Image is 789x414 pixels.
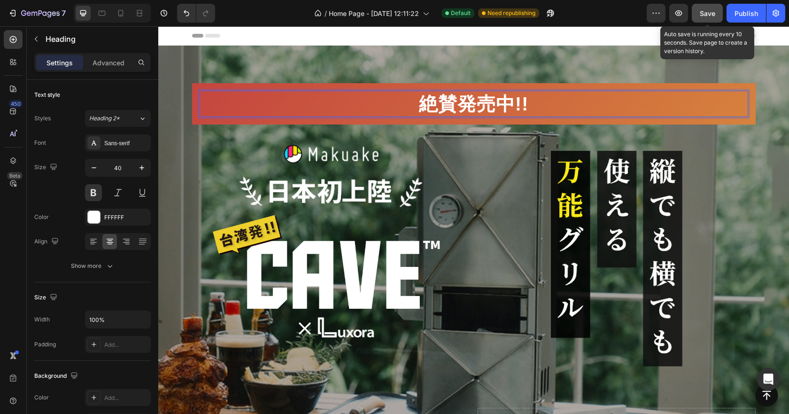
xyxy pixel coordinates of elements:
[177,4,215,23] div: Undo/Redo
[104,394,148,402] div: Add...
[93,58,124,68] p: Advanced
[34,340,56,349] div: Padding
[34,291,59,304] div: Size
[104,213,148,222] div: FFFFFF
[71,261,115,271] div: Show more
[34,370,80,383] div: Background
[757,368,780,391] div: Open Intercom Messenger
[9,100,23,108] div: 450
[158,26,789,414] iframe: Design area
[34,139,46,147] div: Font
[7,172,23,180] div: Beta
[700,9,715,17] span: Save
[62,8,66,19] p: 7
[34,258,151,274] button: Show more
[34,393,49,402] div: Color
[85,110,151,127] button: Heading 2*
[451,9,471,17] span: Default
[325,8,327,18] span: /
[393,125,524,340] img: gempages_575490997107032650-2084310b-3762-4889-b6ff-c85a979e0e12.png
[735,8,758,18] div: Publish
[34,114,51,123] div: Styles
[104,341,148,349] div: Add...
[329,8,419,18] span: Home Page - [DATE] 12:11:22
[34,161,59,174] div: Size
[34,91,60,99] div: Text style
[46,58,73,68] p: Settings
[34,315,50,324] div: Width
[4,4,70,23] button: 7
[89,114,120,123] span: Heading 2*
[104,139,148,148] div: Sans-serif
[46,33,147,45] p: Heading
[487,9,535,17] span: Need republishing
[34,213,49,221] div: Color
[692,4,723,23] button: Save
[34,235,61,248] div: Align
[85,311,150,328] input: Auto
[727,4,766,23] button: Publish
